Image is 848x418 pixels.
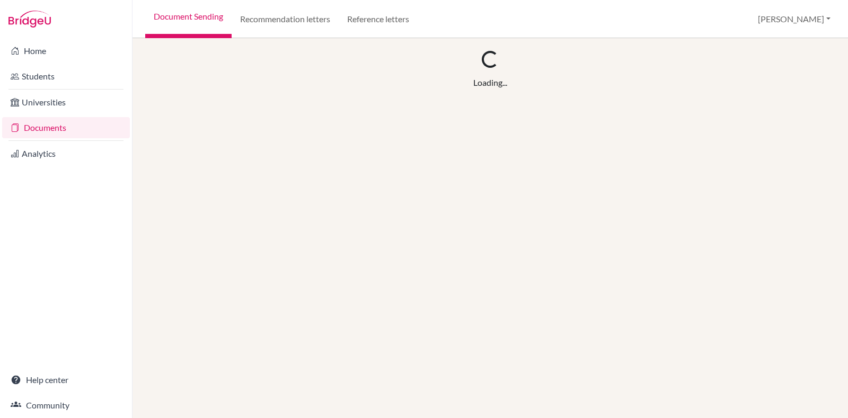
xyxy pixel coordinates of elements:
a: Help center [2,369,130,390]
img: Bridge-U [8,11,51,28]
a: Students [2,66,130,87]
a: Community [2,395,130,416]
div: Loading... [473,76,507,89]
a: Universities [2,92,130,113]
a: Analytics [2,143,130,164]
a: Home [2,40,130,61]
button: [PERSON_NAME] [753,9,835,29]
a: Documents [2,117,130,138]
